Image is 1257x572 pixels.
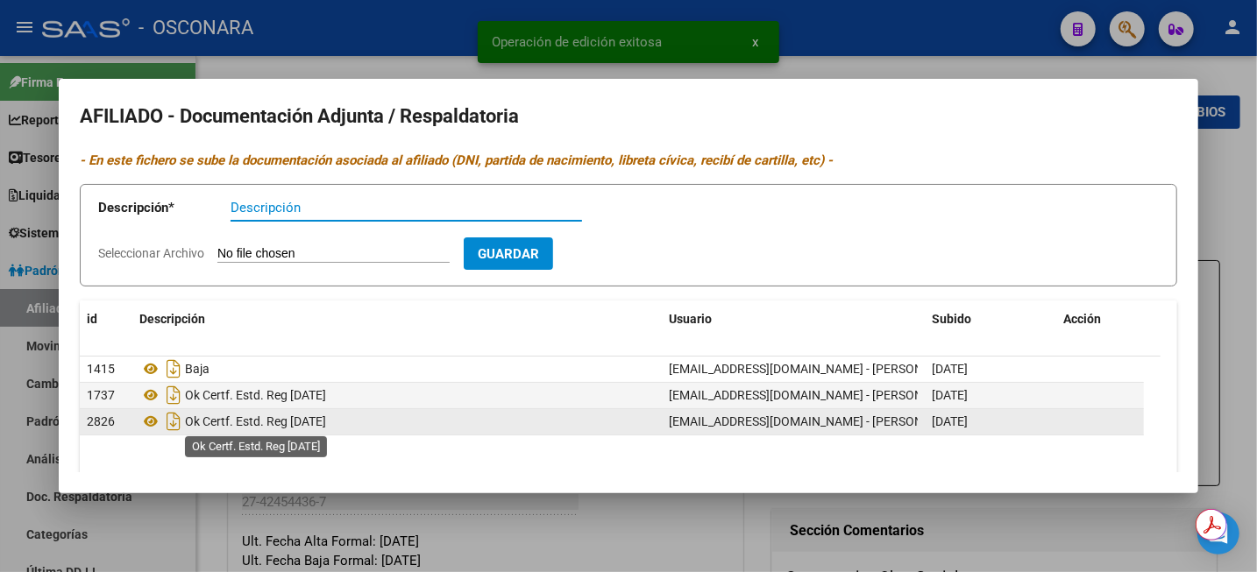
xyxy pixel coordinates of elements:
[932,362,968,376] span: [DATE]
[932,388,968,402] span: [DATE]
[80,300,132,338] datatable-header-cell: id
[669,362,1062,376] span: [EMAIL_ADDRESS][DOMAIN_NAME] - [PERSON_NAME] [PERSON_NAME]
[87,388,115,402] span: 1737
[185,414,326,428] span: Ok Certf. Estd. Reg [DATE]
[162,381,185,409] i: Descargar documento
[80,100,1177,133] h2: AFILIADO - Documentación Adjunta / Respaldatoria
[185,388,326,402] span: Ok Certf. Estd. Reg [DATE]
[1063,312,1101,326] span: Acción
[669,388,1062,402] span: [EMAIL_ADDRESS][DOMAIN_NAME] - [PERSON_NAME] [PERSON_NAME]
[87,414,115,428] span: 2826
[162,355,185,383] i: Descargar documento
[139,312,205,326] span: Descripción
[87,312,97,326] span: id
[185,362,209,376] span: Baja
[87,362,115,376] span: 1415
[669,312,712,326] span: Usuario
[80,152,833,168] i: - En este fichero se sube la documentación asociada al afiliado (DNI, partida de nacimiento, libr...
[669,414,1062,428] span: [EMAIL_ADDRESS][DOMAIN_NAME] - [PERSON_NAME] [PERSON_NAME]
[464,237,553,270] button: Guardar
[1056,300,1144,338] datatable-header-cell: Acción
[662,300,925,338] datatable-header-cell: Usuario
[132,300,662,338] datatable-header-cell: Descripción
[162,407,185,435] i: Descargar documento
[932,414,968,428] span: [DATE]
[932,312,971,326] span: Subido
[98,198,231,218] p: Descripción
[478,246,539,262] span: Guardar
[925,300,1056,338] datatable-header-cell: Subido
[98,246,204,260] span: Seleccionar Archivo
